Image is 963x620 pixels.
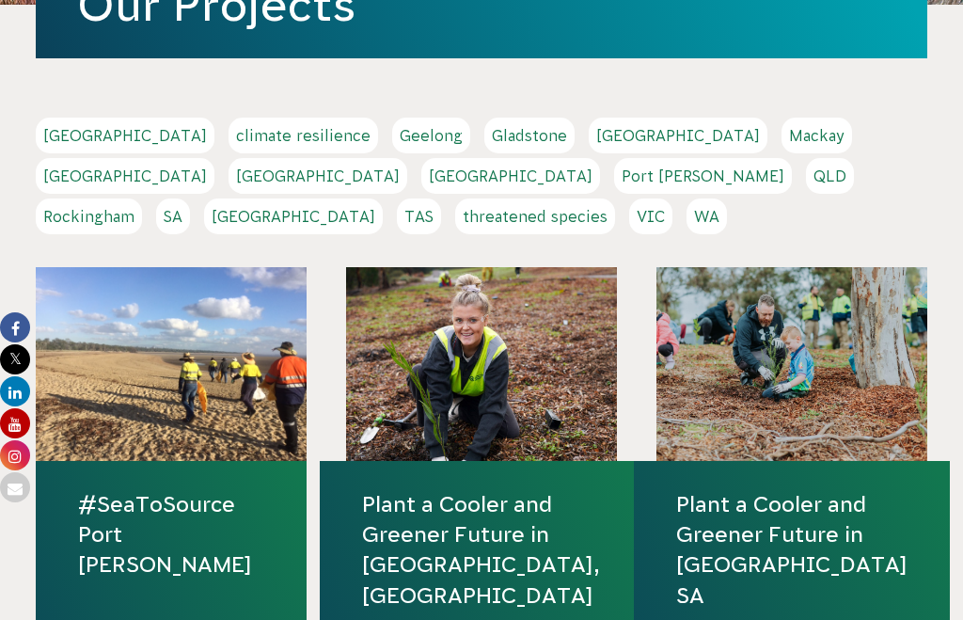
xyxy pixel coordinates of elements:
a: [GEOGRAPHIC_DATA] [36,118,214,153]
a: Port [PERSON_NAME] [614,158,792,194]
a: [GEOGRAPHIC_DATA] [204,199,383,234]
a: Plant a Cooler and Greener Future in [GEOGRAPHIC_DATA], [GEOGRAPHIC_DATA] [362,489,600,611]
a: Geelong [392,118,470,153]
a: Gladstone [484,118,575,153]
a: Rockingham [36,199,142,234]
a: [GEOGRAPHIC_DATA] [36,158,214,194]
a: [GEOGRAPHIC_DATA] [229,158,407,194]
a: climate resilience [229,118,378,153]
a: TAS [397,199,441,234]
a: [GEOGRAPHIC_DATA] [589,118,767,153]
a: threatened species [455,199,615,234]
a: Plant a Cooler and Greener Future in [GEOGRAPHIC_DATA] SA [676,489,908,611]
a: SA [156,199,190,234]
a: QLD [806,158,854,194]
a: #SeaToSource Port [PERSON_NAME] [78,489,264,580]
a: VIC [629,199,672,234]
a: Mackay [781,118,852,153]
a: WA [687,199,727,234]
a: [GEOGRAPHIC_DATA] [421,158,600,194]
